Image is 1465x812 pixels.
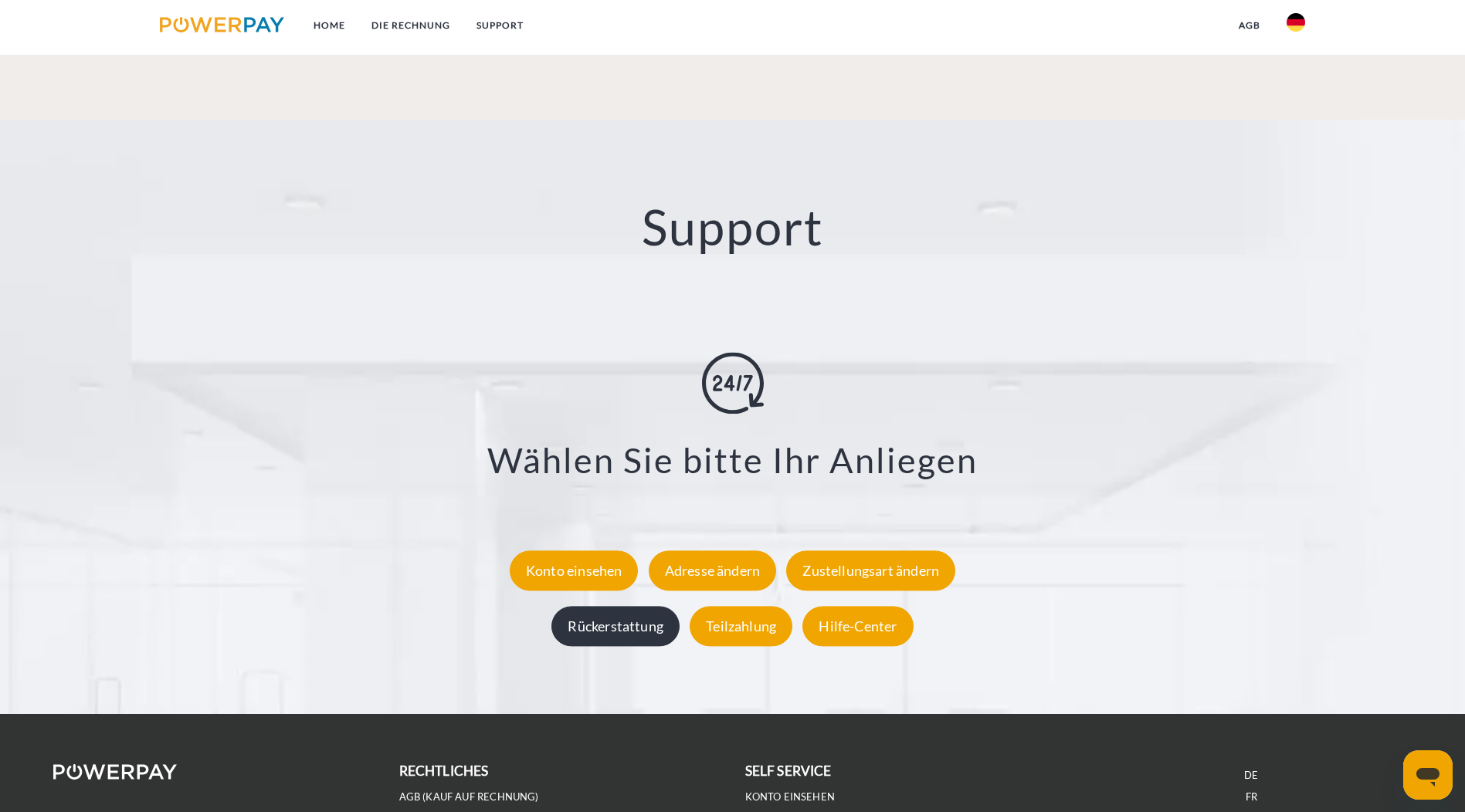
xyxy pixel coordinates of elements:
a: Teilzahlung [686,618,796,635]
h3: Wählen Sie bitte Ihr Anliegen [93,438,1372,482]
a: Konto einsehen [506,563,643,580]
div: Teilzahlung [690,607,792,647]
a: SUPPORT [463,12,537,39]
a: Hilfe-Center [799,618,917,635]
a: agb [1226,12,1273,39]
a: FR [1246,790,1257,804]
div: Konto einsehen [510,551,639,591]
h2: Support [73,197,1392,258]
b: rechtliches [399,763,489,779]
img: online-shopping.svg [702,352,764,414]
div: Zustellungsart ändern [786,551,955,591]
a: Konto einsehen [745,790,836,804]
a: Zustellungsart ändern [782,563,959,580]
a: DE [1244,769,1258,782]
a: AGB (Kauf auf Rechnung) [399,790,539,804]
img: logo-powerpay.svg [160,17,284,32]
div: Adresse ändern [649,551,777,591]
img: de [1287,13,1305,32]
img: logo-powerpay-white.svg [53,764,178,780]
iframe: Schaltfläche zum Öffnen des Messaging-Fensters [1403,750,1453,800]
a: Rückerstattung [548,618,683,635]
a: Adresse ändern [645,563,781,580]
div: Rückerstattung [551,607,680,647]
b: self service [745,763,832,779]
a: Home [300,12,358,39]
div: Hilfe-Center [802,607,913,647]
a: DIE RECHNUNG [358,12,463,39]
